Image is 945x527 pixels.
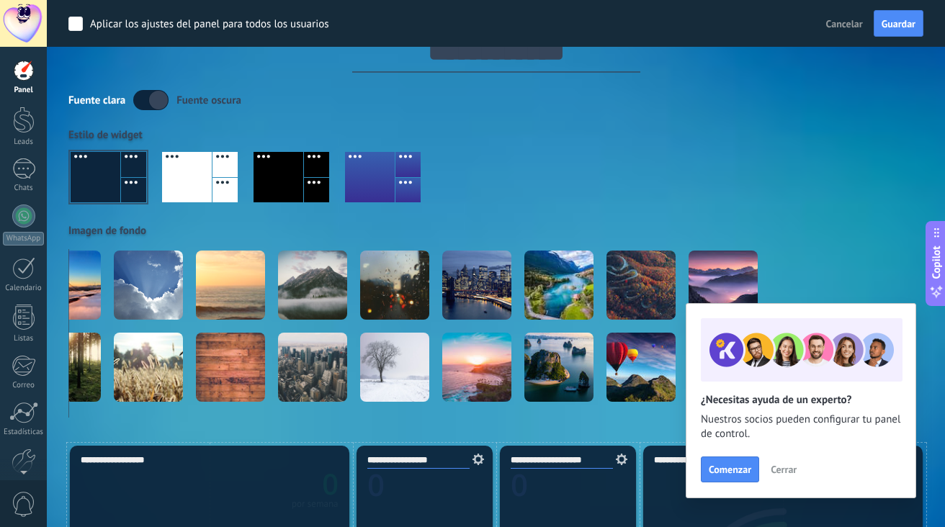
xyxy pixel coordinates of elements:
div: Estadísticas [3,428,45,437]
div: Estilo de widget [68,128,923,142]
button: Guardar [874,10,923,37]
span: Copilot [929,246,944,279]
div: Panel [3,86,45,95]
span: Nuestros socios pueden configurar tu panel de control. [701,413,901,441]
div: Fuente clara [68,94,125,107]
button: Comenzar [701,456,759,482]
h2: ¿Necesitas ayuda de un experto? [701,393,901,407]
div: WhatsApp [3,232,44,246]
span: Comenzar [709,464,751,474]
div: Fuente oscura [176,94,241,107]
div: Chats [3,184,45,193]
button: Cerrar [764,459,803,480]
div: Aplicar los ajustes del panel para todos los usuarios [90,17,329,32]
div: Correo [3,381,45,390]
span: Guardar [882,19,915,29]
div: Imagen de fondo [68,224,923,238]
div: Listas [3,334,45,343]
span: Cerrar [771,464,797,474]
button: Cancelar [820,13,869,35]
span: Cancelar [826,17,863,30]
div: Calendario [3,284,45,293]
div: Leads [3,138,45,147]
